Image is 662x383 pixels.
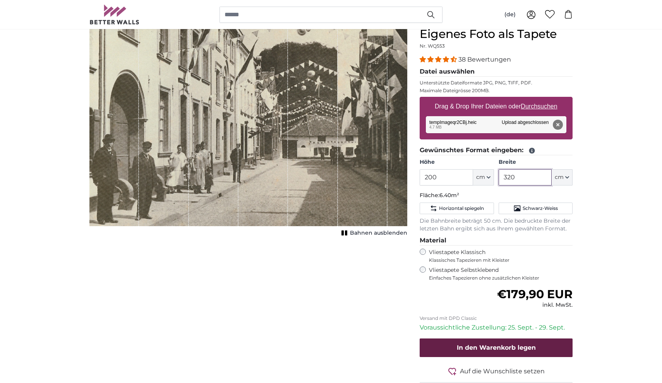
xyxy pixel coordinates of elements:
label: Breite [499,158,573,166]
span: cm [555,173,564,181]
span: 4.34 stars [420,56,458,63]
button: Bahnen ausblenden [339,228,407,239]
label: Drag & Drop Ihrer Dateien oder [432,99,561,114]
img: Betterwalls [89,5,140,24]
p: Versand mit DPD Classic [420,315,573,321]
span: cm [476,173,485,181]
p: Unterstützte Dateiformate JPG, PNG, TIFF, PDF. [420,80,573,86]
legend: Gewünschtes Format eingeben: [420,146,573,155]
p: Voraussichtliche Zustellung: 25. Sept. - 29. Sept. [420,323,573,332]
span: 6.40m² [439,192,459,199]
span: Bahnen ausblenden [350,229,407,237]
h1: Eigenes Foto als Tapete [420,27,573,41]
span: Horizontal spiegeln [439,205,484,211]
button: Horizontal spiegeln [420,203,494,214]
button: cm [552,169,573,185]
span: Nr. WQ553 [420,43,445,49]
p: Die Bahnbreite beträgt 50 cm. Die bedruckte Breite der letzten Bahn ergibt sich aus Ihrem gewählt... [420,217,573,233]
span: In den Warenkorb legen [457,344,536,351]
legend: Material [420,236,573,246]
button: (de) [498,8,522,22]
label: Vliestapete Klassisch [429,249,566,263]
button: Schwarz-Weiss [499,203,573,214]
span: Klassisches Tapezieren mit Kleister [429,257,566,263]
div: 1 of 1 [89,27,407,239]
div: inkl. MwSt. [497,301,573,309]
span: Auf die Wunschliste setzen [460,367,545,376]
span: €179,90 EUR [497,287,573,301]
p: Fläche: [420,192,573,199]
u: Durchsuchen [521,103,557,110]
button: Auf die Wunschliste setzen [420,366,573,376]
span: Schwarz-Weiss [523,205,558,211]
button: In den Warenkorb legen [420,338,573,357]
label: Vliestapete Selbstklebend [429,266,573,281]
legend: Datei auswählen [420,67,573,77]
span: Einfaches Tapezieren ohne zusätzlichen Kleister [429,275,573,281]
button: cm [473,169,494,185]
label: Höhe [420,158,494,166]
span: 38 Bewertungen [458,56,511,63]
p: Maximale Dateigrösse 200MB. [420,88,573,94]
